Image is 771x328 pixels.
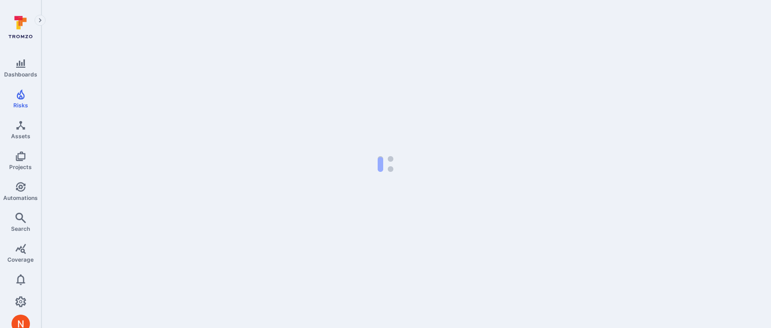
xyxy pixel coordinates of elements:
[7,256,34,263] span: Coverage
[9,164,32,170] span: Projects
[11,133,30,140] span: Assets
[11,225,30,232] span: Search
[37,17,43,24] i: Expand navigation menu
[3,194,38,201] span: Automations
[35,15,46,26] button: Expand navigation menu
[4,71,37,78] span: Dashboards
[13,102,28,109] span: Risks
